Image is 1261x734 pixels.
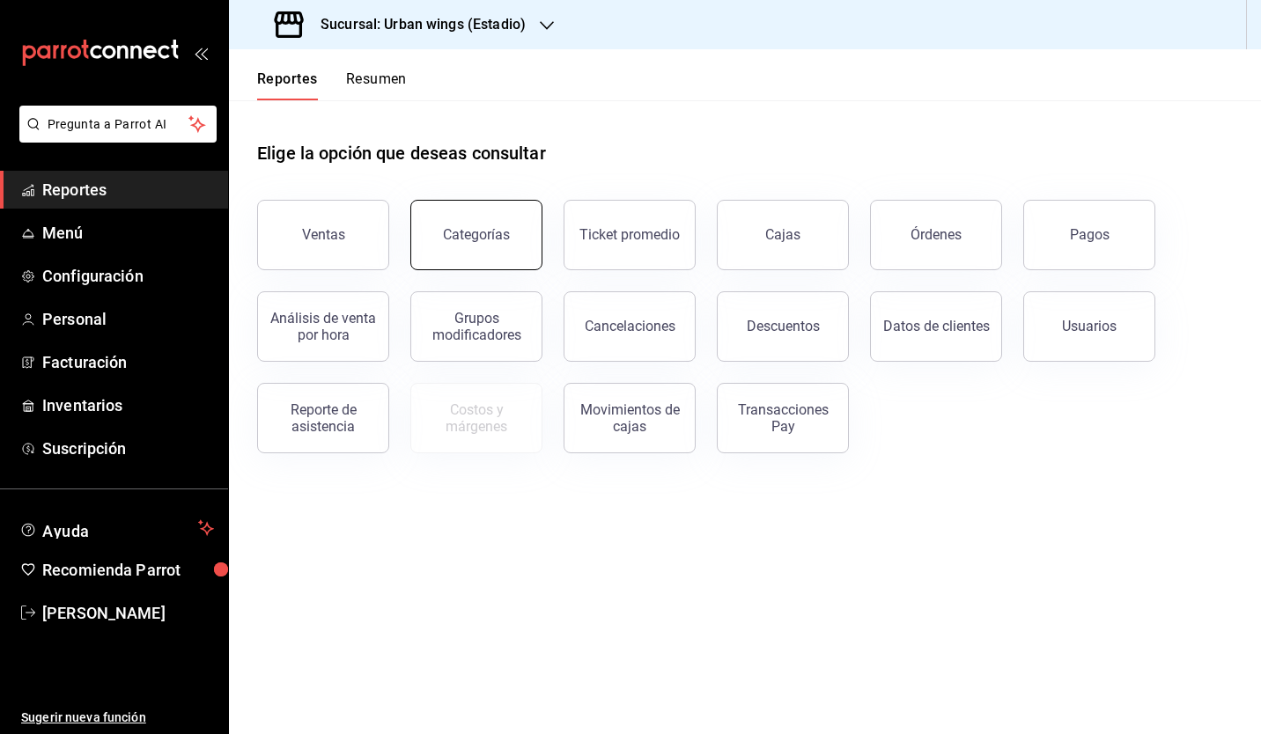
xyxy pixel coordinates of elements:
[257,291,389,362] button: Análisis de venta por hora
[422,310,531,343] div: Grupos modificadores
[42,601,214,625] span: [PERSON_NAME]
[585,318,675,334] div: Cancelaciones
[564,383,696,453] button: Movimientos de cajas
[48,115,189,134] span: Pregunta a Parrot AI
[883,318,990,334] div: Datos de clientes
[870,200,1002,270] button: Órdenes
[410,291,542,362] button: Grupos modificadores
[19,106,217,143] button: Pregunta a Parrot AI
[575,401,684,435] div: Movimientos de cajas
[564,291,696,362] button: Cancelaciones
[257,383,389,453] button: Reporte de asistencia
[422,401,531,435] div: Costos y márgenes
[346,70,407,100] button: Resumen
[410,383,542,453] button: Contrata inventarios para ver este reporte
[717,291,849,362] button: Descuentos
[728,401,837,435] div: Transacciones Pay
[42,178,214,202] span: Reportes
[1023,291,1155,362] button: Usuarios
[1070,226,1110,243] div: Pagos
[579,226,680,243] div: Ticket promedio
[42,350,214,374] span: Facturación
[257,70,407,100] div: navigation tabs
[765,226,800,243] div: Cajas
[564,200,696,270] button: Ticket promedio
[717,200,849,270] button: Cajas
[42,558,214,582] span: Recomienda Parrot
[1062,318,1117,334] div: Usuarios
[42,264,214,288] span: Configuración
[443,226,510,243] div: Categorías
[257,200,389,270] button: Ventas
[717,383,849,453] button: Transacciones Pay
[1023,200,1155,270] button: Pagos
[747,318,820,334] div: Descuentos
[257,140,546,166] h1: Elige la opción que deseas consultar
[257,70,318,100] button: Reportes
[269,310,378,343] div: Análisis de venta por hora
[194,46,208,60] button: open_drawer_menu
[306,14,526,35] h3: Sucursal: Urban wings (Estadio)
[42,437,214,460] span: Suscripción
[870,291,1002,362] button: Datos de clientes
[42,517,191,539] span: Ayuda
[410,200,542,270] button: Categorías
[42,221,214,245] span: Menú
[302,226,345,243] div: Ventas
[12,128,217,146] a: Pregunta a Parrot AI
[42,393,214,417] span: Inventarios
[21,708,214,727] span: Sugerir nueva función
[42,307,214,331] span: Personal
[269,401,378,435] div: Reporte de asistencia
[911,226,962,243] div: Órdenes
